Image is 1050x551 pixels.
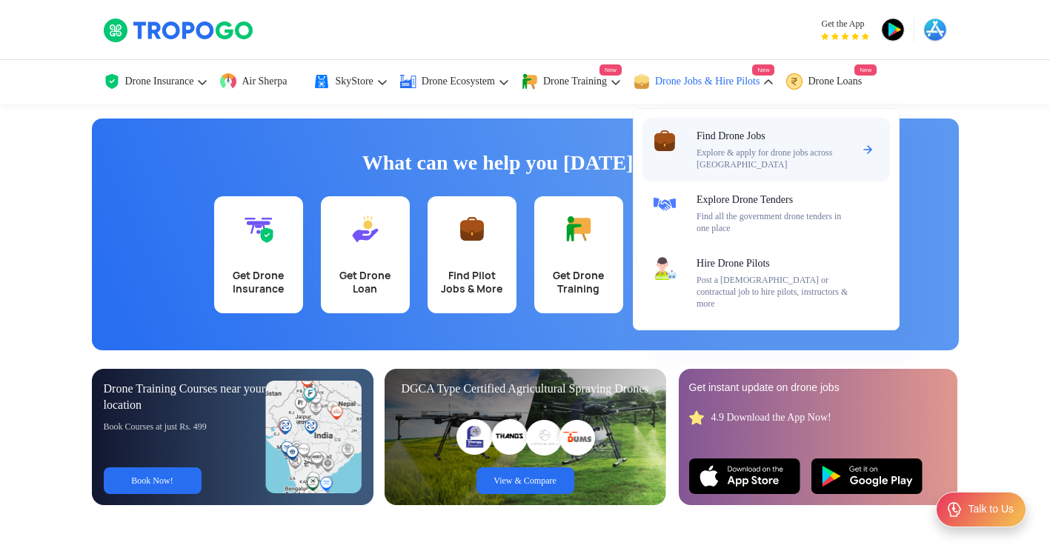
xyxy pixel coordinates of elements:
[104,421,266,433] div: Book Courses at just Rs. 499
[103,60,209,104] a: Drone Insurance
[543,269,614,295] div: Get Drone Training
[219,60,302,104] a: Air Sherpa
[923,18,947,41] img: appstore
[653,129,677,153] img: Find Drone Jobs
[785,60,877,104] a: Drone LoansNew
[711,410,831,424] div: 4.9 Download the App Now!
[642,181,890,245] a: Explore Drone TendersExplore Drone TendersFind all the government drone tenders in one place
[335,76,373,87] span: SkyStore
[697,147,853,170] span: Explore & apply for drone jobs across [GEOGRAPHIC_DATA]
[599,64,622,76] span: New
[104,467,202,494] a: Book Now!
[821,18,869,30] span: Get the App
[752,64,774,76] span: New
[457,214,487,244] img: Find Pilot Jobs & More
[321,196,410,313] a: Get Drone Loan
[476,467,574,494] a: View & Compare
[642,245,890,321] a: Hire Drone PilotsHire Drone PilotsPost a [DEMOGRAPHIC_DATA] or contractual job to hire pilots, in...
[330,269,401,295] div: Get Drone Loan
[564,214,594,244] img: Get Drone Training
[313,60,388,104] a: SkyStore
[399,60,510,104] a: Drone Ecosystem
[697,274,853,310] span: Post a [DEMOGRAPHIC_DATA] or contractual job to hire pilots, instructors & more
[821,33,869,40] img: App Raking
[125,76,194,87] span: Drone Insurance
[689,458,800,494] img: Ios
[689,410,704,425] img: star_rating
[689,381,947,395] div: Get instant update on drone jobs
[697,210,853,234] span: Find all the government drone tenders in one place
[103,148,948,178] h1: What can we help you [DATE] with?
[103,18,255,43] img: TropoGo Logo
[428,196,516,313] a: Find Pilot Jobs & More
[521,60,622,104] a: Drone TrainingNew
[653,256,677,280] img: Hire Drone Pilots
[543,76,607,87] span: Drone Training
[653,193,677,216] img: Explore Drone Tenders
[811,458,923,494] img: Playstore
[859,141,877,158] img: Arrow
[808,76,862,87] span: Drone Loans
[968,502,1014,517] div: Talk to Us
[697,194,793,206] span: Explore Drone Tenders
[655,76,760,87] span: Drone Jobs & Hire Pilots
[854,64,877,76] span: New
[104,381,266,413] div: Drone Training Courses near your location
[436,269,508,295] div: Find Pilot Jobs & More
[881,18,905,41] img: playstore
[422,76,495,87] span: Drone Ecosystem
[946,501,963,518] img: ic_Support.svg
[697,130,765,142] span: Find Drone Jobs
[214,196,303,313] a: Get Drone Insurance
[642,118,890,181] a: Find Drone JobsFind Drone JobsExplore & apply for drone jobs across [GEOGRAPHIC_DATA]Arrow
[223,269,294,295] div: Get Drone Insurance
[697,258,770,270] span: Hire Drone Pilots
[633,60,775,104] a: Drone Jobs & Hire PilotsNew
[534,196,623,313] a: Get Drone Training
[396,381,654,397] div: DGCA Type Certified Agricultural Spraying Drones
[242,76,287,87] span: Air Sherpa
[244,214,273,244] img: Get Drone Insurance
[350,214,380,244] img: Get Drone Loan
